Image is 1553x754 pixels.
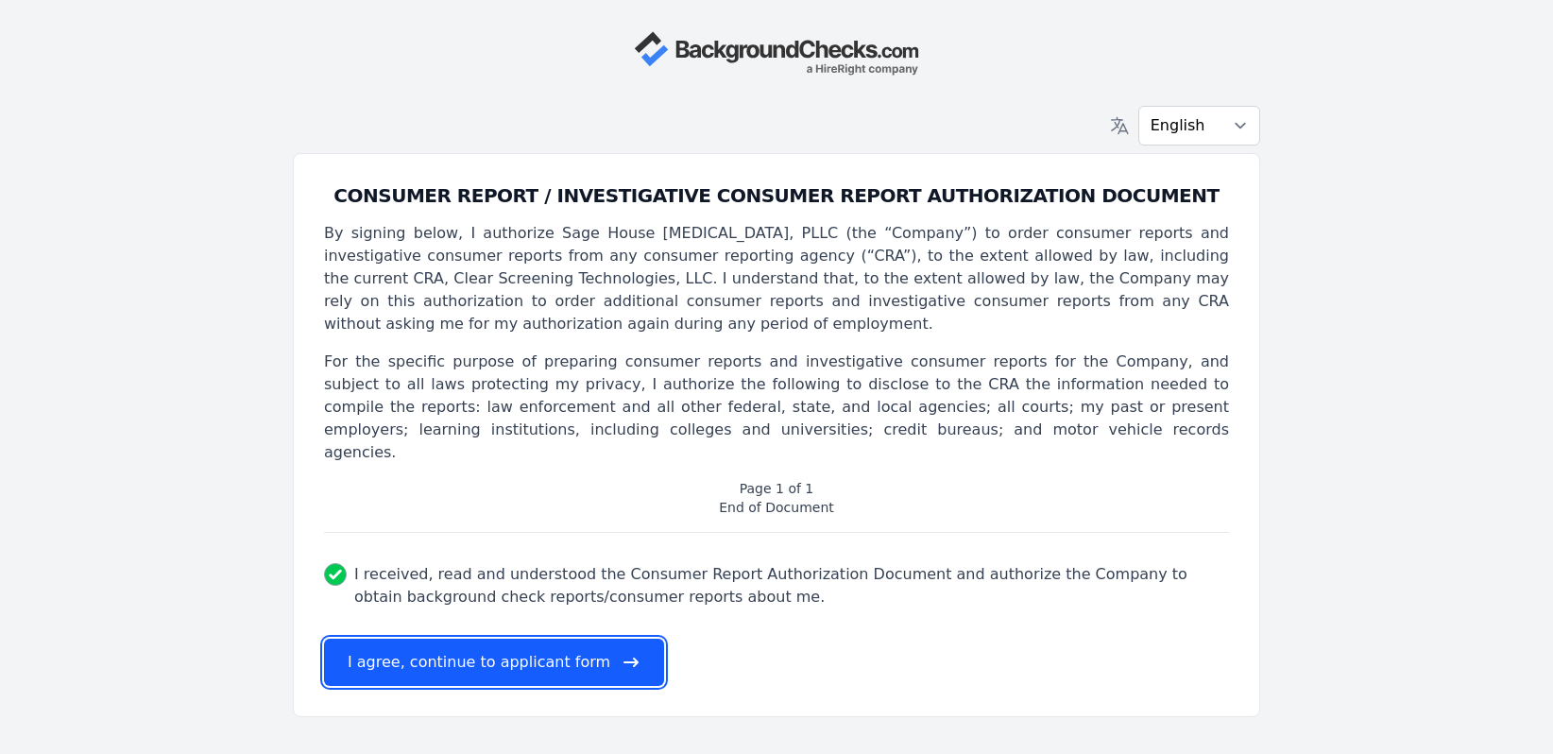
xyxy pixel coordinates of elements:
[324,479,1229,517] p: Page 1 of 1 End of Document
[634,30,919,76] img: Company Logo
[324,351,1229,464] p: For the specific purpose of preparing consumer reports and investigative consumer reports for the...
[324,639,664,686] button: I agree, continue to applicant form
[354,563,1229,608] label: I received, read and understood the Consumer Report Authorization Document and authorize the Comp...
[324,222,1229,335] p: By signing below, I authorize Sage House [MEDICAL_DATA], PLLC (the “Company”) to order consumer r...
[324,184,1229,207] h3: CONSUMER REPORT / INVESTIGATIVE CONSUMER REPORT AUTHORIZATION DOCUMENT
